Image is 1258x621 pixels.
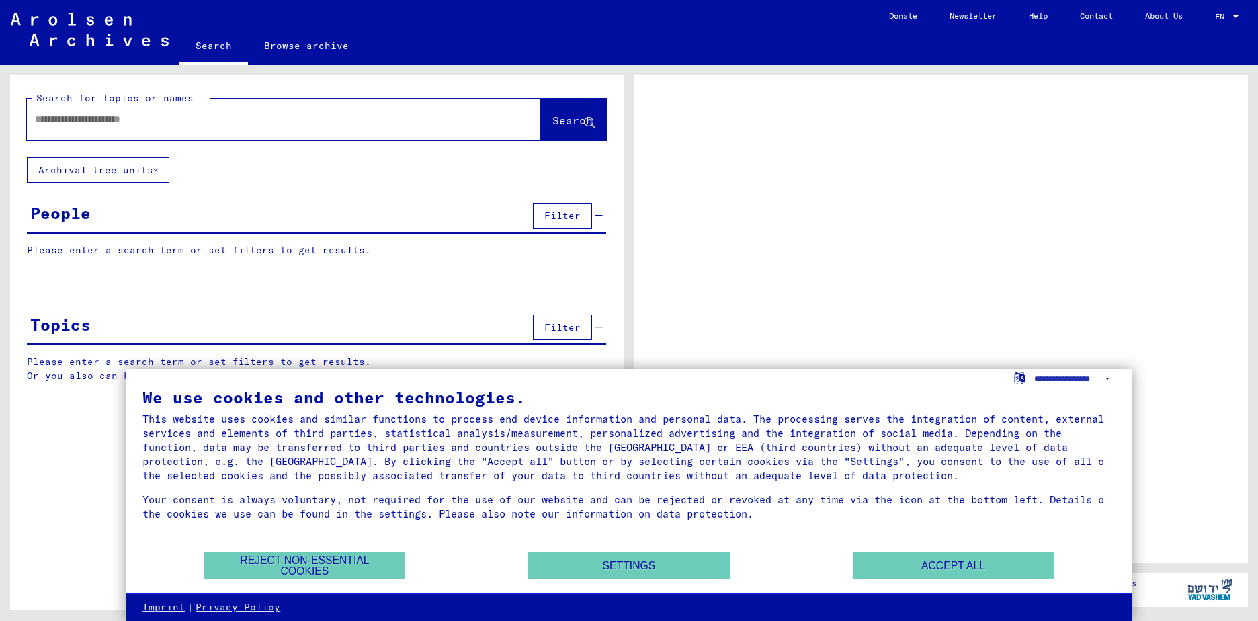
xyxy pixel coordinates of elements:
[544,321,581,333] span: Filter
[853,552,1054,579] button: Accept all
[142,389,1116,405] div: We use cookies and other technologies.
[11,13,169,46] img: Arolsen_neg.svg
[533,315,592,340] button: Filter
[36,92,194,104] mat-label: Search for topics or names
[1215,12,1230,22] span: EN
[541,99,607,140] button: Search
[248,30,365,62] a: Browse archive
[142,601,185,614] a: Imprint
[533,203,592,229] button: Filter
[30,313,91,337] div: Topics
[1185,573,1235,606] img: yv_logo.png
[30,201,91,225] div: People
[27,157,169,183] button: Archival tree units
[142,412,1116,483] div: This website uses cookies and similar functions to process end device information and personal da...
[204,552,405,579] button: Reject non-essential cookies
[196,601,280,614] a: Privacy Policy
[142,493,1116,521] div: Your consent is always voluntary, not required for the use of our website and can be rejected or ...
[528,552,730,579] button: Settings
[27,355,607,383] p: Please enter a search term or set filters to get results. Or you also can browse the manually.
[552,114,593,127] span: Search
[179,30,248,65] a: Search
[544,210,581,222] span: Filter
[27,243,606,257] p: Please enter a search term or set filters to get results.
